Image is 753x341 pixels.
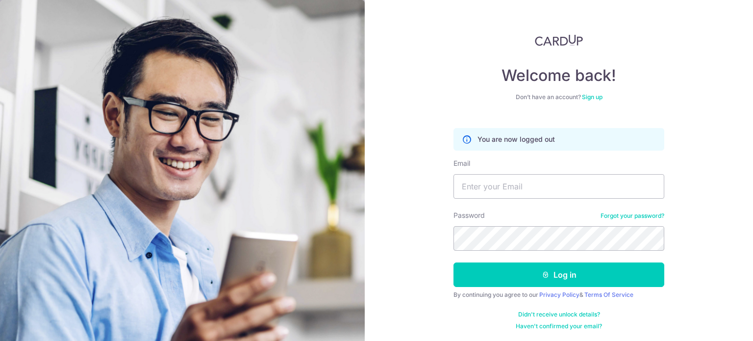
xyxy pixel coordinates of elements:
label: Email [453,158,470,168]
img: CardUp Logo [535,34,583,46]
a: Didn't receive unlock details? [518,311,600,318]
a: Forgot your password? [601,212,664,220]
p: You are now logged out [477,134,555,144]
h4: Welcome back! [453,66,664,85]
label: Password [453,210,485,220]
div: By continuing you agree to our & [453,291,664,299]
a: Terms Of Service [584,291,633,298]
a: Privacy Policy [539,291,579,298]
a: Haven't confirmed your email? [516,322,602,330]
input: Enter your Email [453,174,664,199]
a: Sign up [582,93,602,101]
button: Log in [453,262,664,287]
div: Don’t have an account? [453,93,664,101]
